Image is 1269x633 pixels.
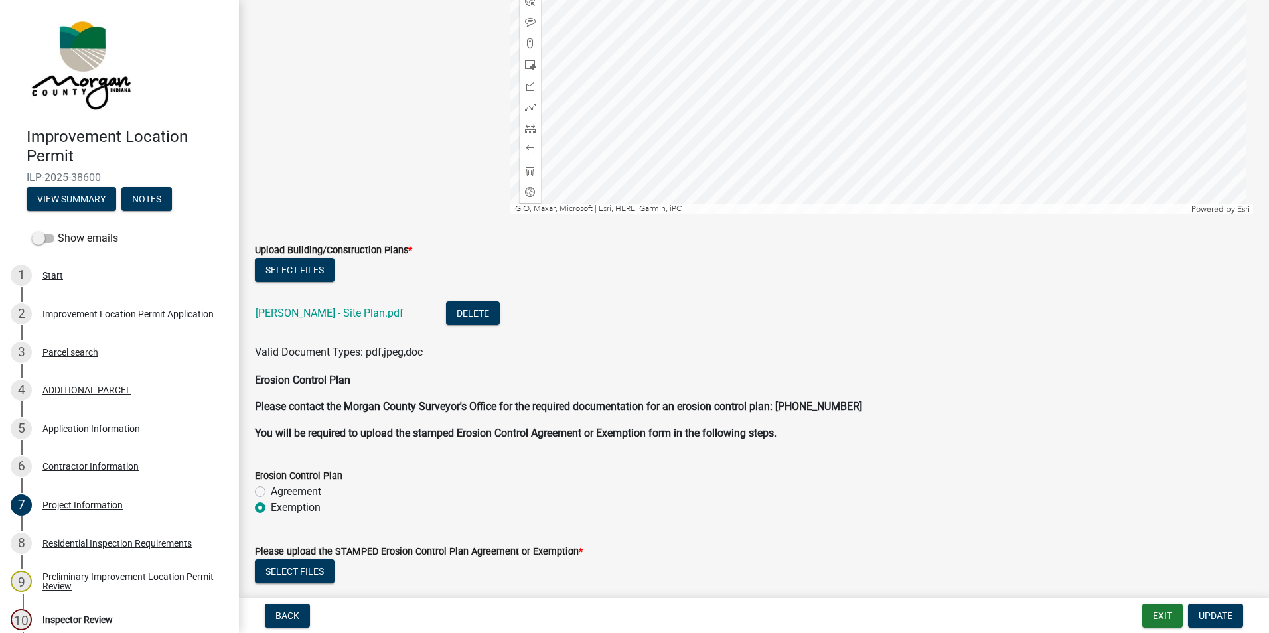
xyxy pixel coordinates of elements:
div: 1 [11,265,32,286]
div: Contractor Information [42,462,139,471]
div: 8 [11,533,32,554]
button: Select files [255,258,335,282]
label: Agreement [271,484,321,500]
span: Valid Document Types: pdf,jpeg,doc [255,346,423,358]
div: Residential Inspection Requirements [42,539,192,548]
div: Inspector Review [42,615,113,624]
div: Parcel search [42,348,98,357]
a: [PERSON_NAME] - Site Plan.pdf [256,307,404,319]
button: Back [265,604,310,628]
div: Application Information [42,424,140,433]
div: 3 [11,342,32,363]
label: Please upload the STAMPED Erosion Control Plan Agreement or Exemption [255,547,583,557]
a: Esri [1237,204,1250,214]
span: Update [1199,610,1232,621]
h4: Improvement Location Permit [27,127,228,166]
div: 2 [11,303,32,324]
wm-modal-confirm: Notes [121,194,172,205]
div: 6 [11,456,32,477]
button: Delete [446,301,500,325]
strong: Erosion Control Plan [255,374,350,386]
strong: Please contact the Morgan County Surveyor's Office for the required documentation for an erosion ... [255,400,862,413]
div: Project Information [42,500,123,510]
label: Show emails [32,230,118,246]
button: View Summary [27,187,116,211]
div: 10 [11,609,32,630]
label: Erosion Control Plan [255,472,342,481]
div: 4 [11,380,32,401]
wm-modal-confirm: Summary [27,194,116,205]
label: Exemption [271,500,321,516]
strong: You will be required to upload the stamped Erosion Control Agreement or Exemption form in the fol... [255,427,777,439]
div: 9 [11,571,32,592]
img: Morgan County, Indiana [27,14,133,113]
button: Exit [1142,604,1183,628]
div: ADDITIONAL PARCEL [42,386,131,395]
wm-modal-confirm: Delete Document [446,308,500,320]
div: 7 [11,494,32,516]
div: Preliminary Improvement Location Permit Review [42,572,218,591]
label: Upload Building/Construction Plans [255,246,412,255]
div: Powered by [1188,204,1253,214]
button: Update [1188,604,1243,628]
button: Notes [121,187,172,211]
button: Select files [255,559,335,583]
span: Back [275,610,299,621]
div: IGIO, Maxar, Microsoft | Esri, HERE, Garmin, iPC [510,204,1189,214]
div: 5 [11,418,32,439]
div: Improvement Location Permit Application [42,309,214,318]
span: ILP-2025-38600 [27,171,212,184]
div: Start [42,271,63,280]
